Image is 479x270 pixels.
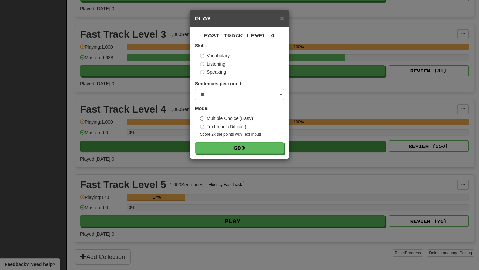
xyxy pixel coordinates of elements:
[200,123,246,130] label: Text Input (Difficult)
[200,52,230,59] label: Vocabulary
[200,125,204,129] input: Text Input (Difficult)
[200,61,225,67] label: Listening
[195,142,284,154] button: Go
[195,43,206,48] strong: Skill:
[195,106,209,111] strong: Mode:
[200,132,284,137] small: Score 2x the points with Text Input !
[195,15,284,22] h5: Play
[200,115,253,122] label: Multiple Choice (Easy)
[204,33,275,38] span: Fast Track Level 4
[280,15,284,22] button: Close
[200,70,204,74] input: Speaking
[200,54,204,58] input: Vocabulary
[200,69,226,75] label: Speaking
[200,116,204,121] input: Multiple Choice (Easy)
[195,80,243,87] label: Sentences per round:
[280,14,284,22] span: ×
[200,62,204,66] input: Listening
